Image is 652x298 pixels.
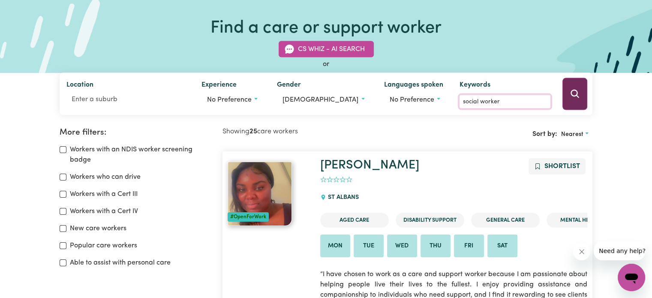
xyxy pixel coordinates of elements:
label: Able to assist with personal care [70,258,171,268]
li: Available on Sat [487,235,517,258]
button: CS Whiz - AI Search [279,41,374,57]
li: Mental Health [547,213,615,228]
li: Available on Tue [354,235,384,258]
li: Available on Thu [421,235,451,258]
label: Workers who can drive [70,172,141,182]
h2: More filters: [60,128,212,138]
div: or [60,59,593,69]
li: Available on Fri [454,235,484,258]
iframe: Message from company [594,241,645,260]
div: #OpenForWork [228,212,269,222]
label: Popular care workers [70,241,137,251]
h2: Showing care workers [222,128,408,136]
h1: Find a care or support worker [210,18,442,39]
label: Gender [277,80,301,92]
button: Worker experience options [201,92,263,108]
span: Nearest [561,131,583,138]
button: Worker gender preference [277,92,370,108]
label: Experience [201,80,237,92]
button: Add to shortlist [529,158,586,175]
b: 25 [249,128,257,135]
input: Enter a suburb [66,92,188,107]
label: Location [66,80,93,92]
button: Sort search results [557,128,592,141]
img: View Dina's profile [228,162,292,226]
label: New care workers [70,223,126,234]
li: Available on Mon [320,235,350,258]
span: [DEMOGRAPHIC_DATA] [282,96,358,103]
li: Disability Support [396,213,464,228]
span: Sort by: [532,131,557,138]
a: [PERSON_NAME] [320,159,419,172]
label: Workers with a Cert III [70,189,138,199]
div: ST ALBANS [320,186,364,209]
a: Dina#OpenForWork [228,162,310,226]
iframe: Close message [573,243,590,260]
button: Search [562,78,587,110]
span: No preference [390,96,434,103]
label: Keywords [460,80,490,92]
li: Available on Wed [387,235,417,258]
button: Worker language preferences [384,92,446,108]
iframe: Button to launch messaging window [618,264,645,291]
span: Shortlist [544,163,580,170]
label: Languages spoken [384,80,443,92]
input: Enter keywords, e.g. full name, interests [460,95,550,108]
div: add rating by typing an integer from 0 to 5 or pressing arrow keys [320,175,352,185]
li: Aged Care [320,213,389,228]
span: No preference [207,96,252,103]
li: General Care [471,213,540,228]
span: Need any help? [5,6,52,13]
label: Workers with an NDIS worker screening badge [70,144,212,165]
label: Workers with a Cert IV [70,206,138,217]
